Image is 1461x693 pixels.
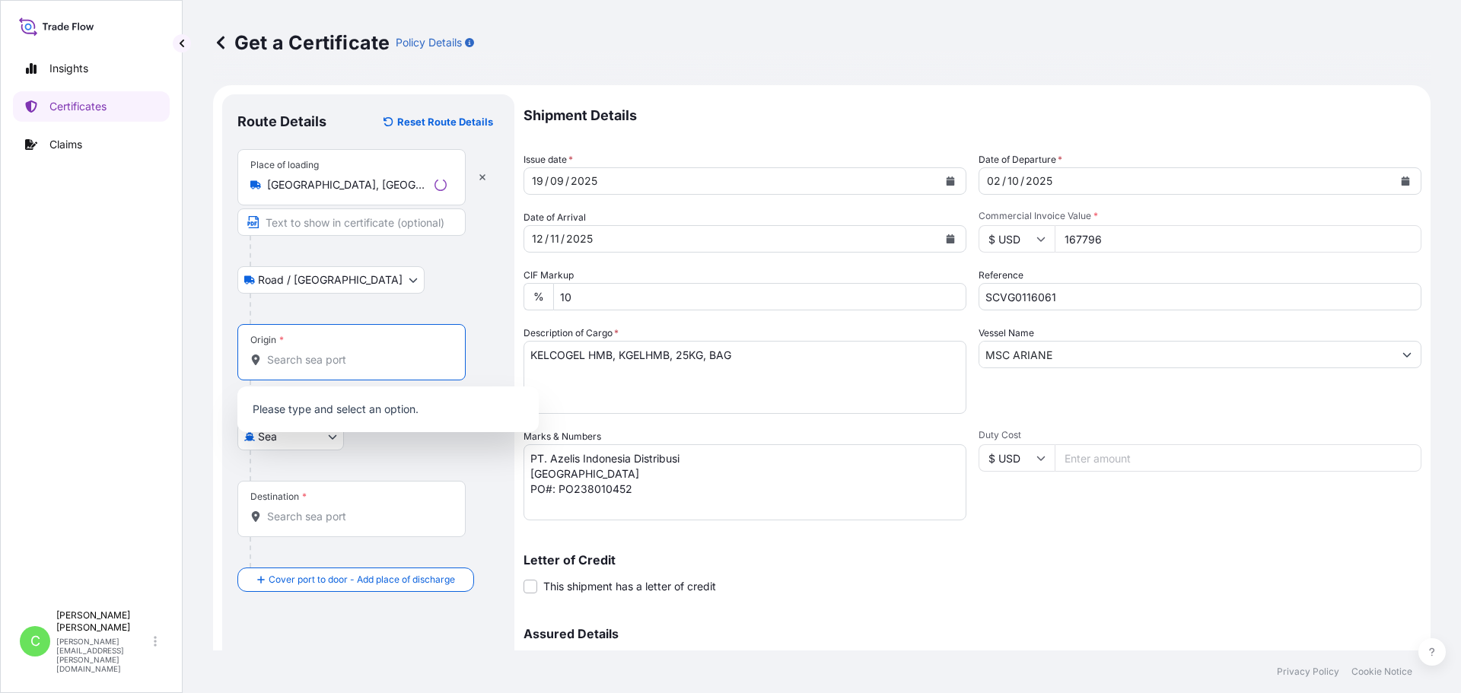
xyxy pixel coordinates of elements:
div: month, [549,230,561,248]
input: Enter amount [1055,444,1421,472]
label: Reference [979,268,1023,283]
p: Policy Details [396,35,462,50]
span: C [30,634,40,649]
p: Letter of Credit [524,554,1421,566]
span: Date of Departure [979,152,1062,167]
p: [PERSON_NAME][EMAIL_ADDRESS][PERSON_NAME][DOMAIN_NAME] [56,637,151,673]
input: Enter booking reference [979,283,1421,310]
span: Date of Arrival [524,210,586,225]
span: Issue date [524,152,573,167]
p: Shipment Details [524,94,1421,137]
span: Commercial Invoice Value [979,210,1421,222]
div: day, [530,172,545,190]
p: Privacy Policy [1277,666,1339,678]
p: Claims [49,137,82,152]
button: Calendar [1393,169,1418,193]
p: Please type and select an option. [243,393,533,426]
div: Origin [250,334,284,346]
div: month, [549,172,565,190]
p: Insights [49,61,88,76]
p: Assured Details [524,628,1421,640]
input: Place of loading [267,177,428,192]
div: / [545,230,549,248]
span: Sea [258,429,277,444]
button: Show suggestions [1393,341,1421,368]
label: Vessel Name [979,326,1034,341]
button: Calendar [938,169,963,193]
div: / [561,230,565,248]
div: month, [1006,172,1020,190]
input: Enter percentage between 0 and 10% [553,283,966,310]
p: [PERSON_NAME] [PERSON_NAME] [56,609,151,634]
span: This shipment has a letter of credit [543,579,716,594]
label: Marks & Numbers [524,429,601,444]
div: Show suggestions [237,386,539,432]
div: Destination [250,491,307,503]
div: % [524,283,553,310]
button: Select transport [237,423,344,450]
p: Cookie Notice [1351,666,1412,678]
button: Select transport [237,266,425,294]
div: / [1020,172,1024,190]
input: Type to search vessel name or IMO [979,341,1393,368]
label: Description of Cargo [524,326,619,341]
span: Duty Cost [979,429,1421,441]
label: CIF Markup [524,268,574,283]
div: year, [1024,172,1054,190]
div: Place of loading [250,159,319,171]
input: Enter amount [1055,225,1421,253]
span: Cover port to door - Add place of discharge [269,572,455,587]
div: / [565,172,569,190]
div: / [1002,172,1006,190]
p: Route Details [237,113,326,131]
p: Certificates [49,99,107,114]
div: / [545,172,549,190]
input: Origin [267,352,447,367]
input: Destination [267,509,447,524]
p: Get a Certificate [213,30,390,55]
div: day, [530,230,545,248]
span: Road / [GEOGRAPHIC_DATA] [258,272,403,288]
div: year, [565,230,594,248]
div: Loading [434,179,447,191]
button: Calendar [938,227,963,251]
div: day, [985,172,1002,190]
div: year, [569,172,599,190]
input: Text to appear on certificate [237,208,466,236]
p: Reset Route Details [397,114,493,129]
